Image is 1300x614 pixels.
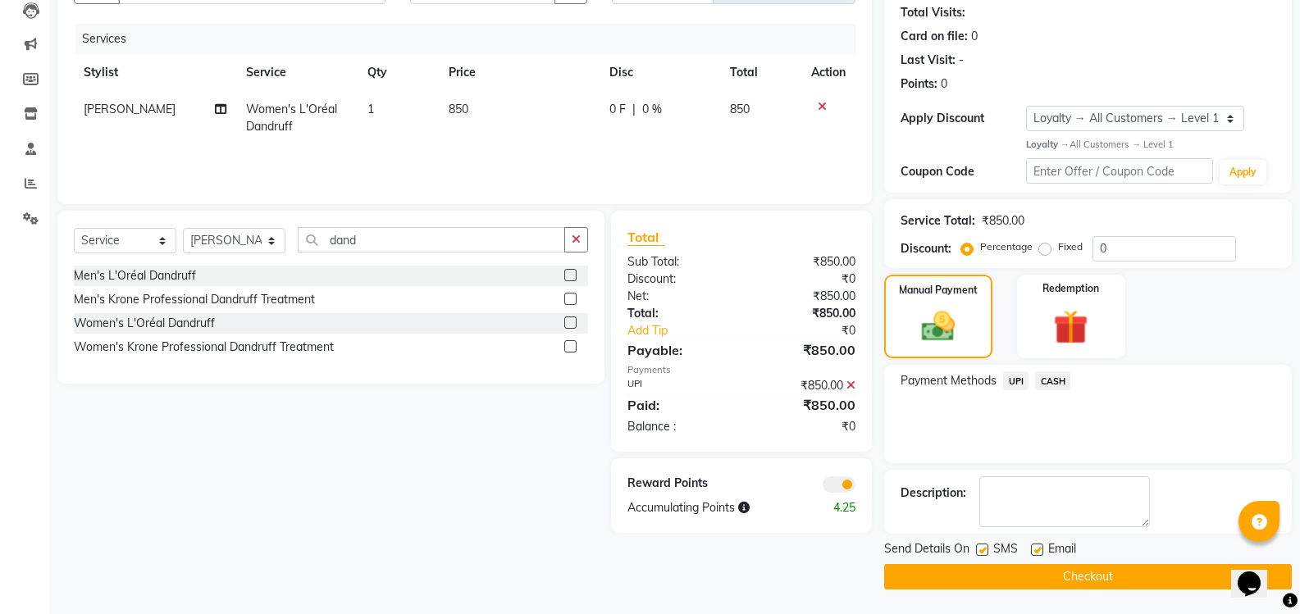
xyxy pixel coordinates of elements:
[901,212,975,230] div: Service Total:
[763,322,868,339] div: ₹0
[884,540,969,561] span: Send Details On
[980,239,1033,254] label: Percentage
[741,288,868,305] div: ₹850.00
[741,340,868,360] div: ₹850.00
[982,212,1024,230] div: ₹850.00
[901,28,968,45] div: Card on file:
[615,288,741,305] div: Net:
[971,28,978,45] div: 0
[74,267,196,284] div: Men's L'Oréal Dandruff
[720,54,801,91] th: Total
[74,315,215,332] div: Women's L'Oréal Dandruff
[741,305,868,322] div: ₹850.00
[1048,540,1076,561] span: Email
[74,339,334,356] div: Women's Krone Professional Dandruff Treatment
[1003,371,1029,390] span: UPI
[358,54,439,91] th: Qty
[1026,139,1070,150] strong: Loyalty →
[911,307,965,346] img: _cash.svg
[632,101,636,118] span: |
[959,52,964,69] div: -
[899,283,978,298] label: Manual Payment
[1042,281,1099,296] label: Redemption
[741,271,868,288] div: ₹0
[1058,239,1083,254] label: Fixed
[901,372,997,389] span: Payment Methods
[1042,306,1099,349] img: _gift.svg
[901,4,965,21] div: Total Visits:
[1026,158,1213,184] input: Enter Offer / Coupon Code
[615,305,741,322] div: Total:
[236,54,358,91] th: Service
[439,54,600,91] th: Price
[730,102,750,116] span: 850
[74,54,236,91] th: Stylist
[801,54,855,91] th: Action
[1231,548,1284,598] iframe: chat widget
[901,52,956,69] div: Last Visit:
[901,110,1025,127] div: Apply Discount
[615,271,741,288] div: Discount:
[741,418,868,435] div: ₹0
[615,499,805,516] div: Accumulating Points
[642,101,662,118] span: 0 %
[741,377,868,394] div: ₹850.00
[609,101,626,118] span: 0 F
[615,395,741,415] div: Paid:
[74,291,315,308] div: Men's Krone Professional Dandruff Treatment
[298,227,565,252] input: Search or Scan
[615,475,741,493] div: Reward Points
[246,102,337,134] span: Women's L'Oréal Dandruff
[901,75,937,93] div: Points:
[805,499,868,516] div: 4.25
[615,418,741,435] div: Balance :
[615,322,763,339] a: Add Tip
[901,240,951,257] div: Discount:
[884,564,1292,589] button: Checkout
[1035,371,1070,390] span: CASH
[627,363,855,377] div: Payments
[84,102,176,116] span: [PERSON_NAME]
[449,102,468,116] span: 850
[615,340,741,360] div: Payable:
[993,540,1018,561] span: SMS
[615,253,741,271] div: Sub Total:
[901,484,966,502] div: Description:
[1026,138,1275,152] div: All Customers → Level 1
[741,253,868,271] div: ₹850.00
[741,395,868,415] div: ₹850.00
[615,377,741,394] div: UPI
[627,229,665,246] span: Total
[941,75,947,93] div: 0
[1220,160,1266,184] button: Apply
[367,102,374,116] span: 1
[600,54,721,91] th: Disc
[75,24,868,54] div: Services
[901,163,1025,180] div: Coupon Code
